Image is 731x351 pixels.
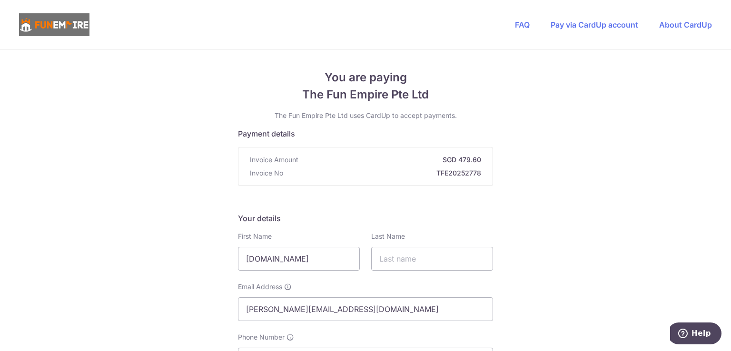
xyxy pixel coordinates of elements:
a: About CardUp [659,20,712,29]
label: Last Name [371,232,405,241]
a: FAQ [515,20,530,29]
input: Last name [371,247,493,271]
h5: Payment details [238,128,493,139]
label: First Name [238,232,272,241]
strong: SGD 479.60 [302,155,481,165]
span: Invoice No [250,168,283,178]
input: Email address [238,297,493,321]
h5: Your details [238,213,493,224]
input: First name [238,247,360,271]
p: The Fun Empire Pte Ltd uses CardUp to accept payments. [238,111,493,120]
span: You are paying [238,69,493,86]
strong: TFE20252778 [287,168,481,178]
span: Invoice Amount [250,155,298,165]
span: Phone Number [238,332,285,342]
a: Pay via CardUp account [551,20,638,29]
iframe: Opens a widget where you can find more information [670,322,721,346]
span: Email Address [238,282,282,292]
span: The Fun Empire Pte Ltd [238,86,493,103]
